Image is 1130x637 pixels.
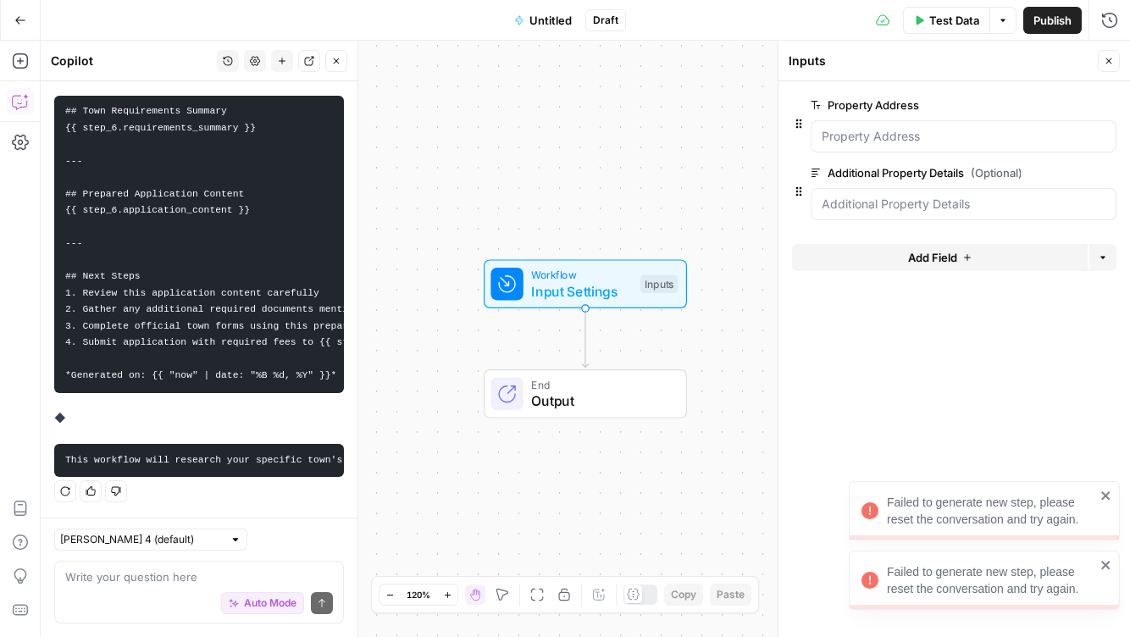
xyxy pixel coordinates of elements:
span: Publish [1033,12,1072,29]
button: Add Field [792,244,1088,271]
input: Additional Property Details [822,196,1105,213]
button: Paste [710,584,751,606]
span: Untitled [529,12,572,29]
div: Failed to generate new step, please reset the conversation and try again. [887,563,1095,597]
button: close [1100,489,1112,502]
span: Copy [671,587,696,602]
span: Add Field [908,249,957,266]
button: close [1100,558,1112,572]
div: Inputs [789,53,1093,69]
g: Edge from start to end [582,308,588,368]
div: Failed to generate new step, please reset the conversation and try again. [887,494,1095,528]
span: Auto Mode [244,595,296,611]
code: ## Town Requirements Summary {{ step_6.requirements_summary }} --- ## Prepared Application Conten... [65,106,573,380]
button: Auto Mode [221,592,304,614]
span: Test Data [929,12,979,29]
div: Inputs [640,274,678,293]
span: End [531,376,669,392]
label: Property Address [811,97,1021,114]
span: Input Settings [531,281,632,302]
label: Additional Property Details [811,164,1021,181]
span: (Optional) [971,164,1022,181]
span: 120% [407,588,430,601]
button: Untitled [504,7,582,34]
button: Publish [1023,7,1082,34]
span: Draft [593,13,618,28]
p: ◆ [54,409,344,427]
span: Output [531,391,669,411]
span: Workflow [531,267,632,283]
div: EndOutput [428,369,743,418]
div: Copilot [51,53,212,69]
input: Claude Sonnet 4 (default) [60,531,223,548]
input: Property Address [822,128,1105,145]
button: Test Data [903,7,989,34]
button: Copy [664,584,703,606]
div: WorkflowInput SettingsInputs [428,259,743,308]
span: Paste [717,587,745,602]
